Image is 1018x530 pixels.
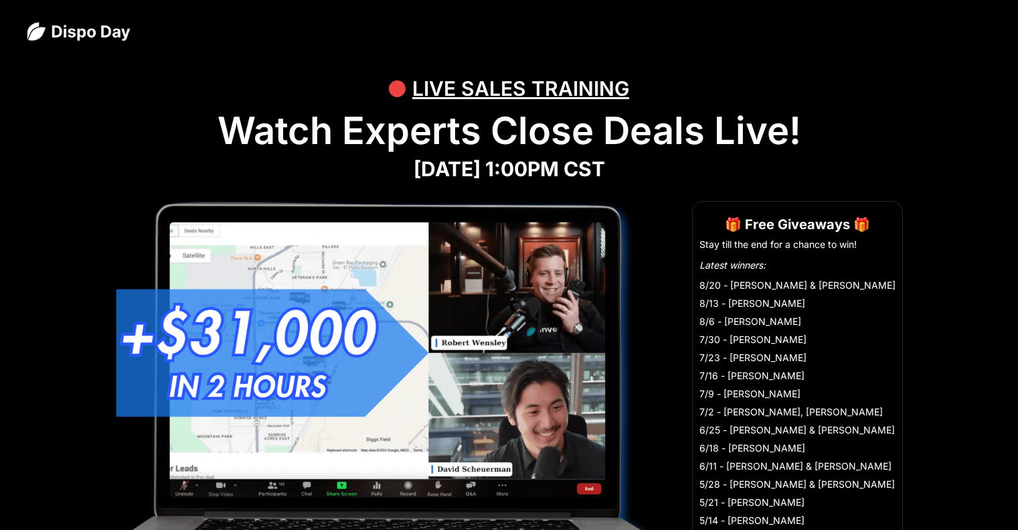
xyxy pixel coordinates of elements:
div: LIVE SALES TRAINING [412,68,629,109]
em: Latest winners: [699,259,766,271]
li: Stay till the end for a chance to win! [699,238,896,251]
strong: [DATE] 1:00PM CST [414,157,605,181]
strong: 🎁 Free Giveaways 🎁 [725,216,870,233]
h1: Watch Experts Close Deals Live! [27,109,991,153]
